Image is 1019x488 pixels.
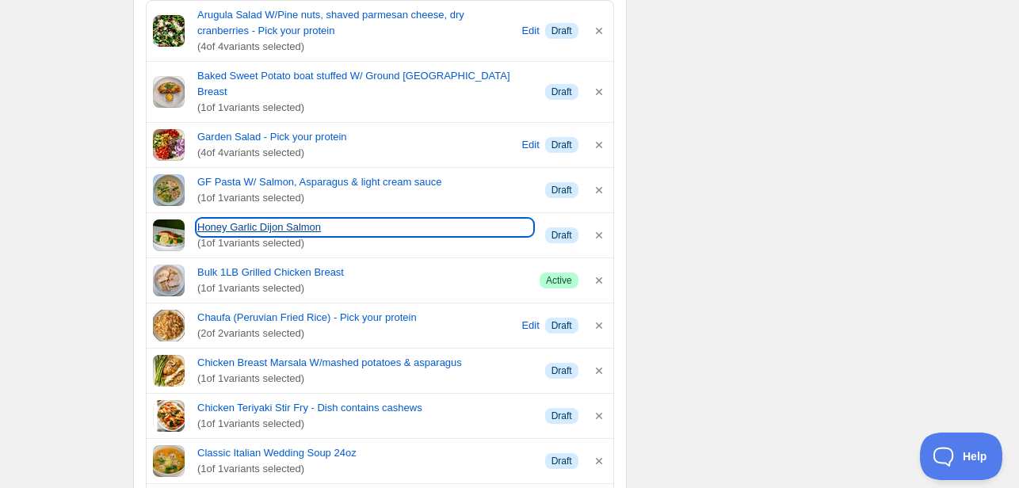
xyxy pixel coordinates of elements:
span: ( 1 of 1 variants selected) [197,371,532,387]
img: Classic Italian Wedding Soup 24oz - Fresh 'N Tasty - Naples Meal Prep [153,445,185,477]
img: Arugula Salad W/Pine nuts, feta cheese, dry cranberries & grilled chicken breast - Fresh 'N Tasty... [153,15,185,47]
img: Chaufa (Peruvian Fried Rice) - Pick your protein - Fresh 'N Tasty - Naples Meal Prep [153,310,185,341]
span: ( 1 of 1 variants selected) [197,100,532,116]
a: Arugula Salad W/Pine nuts, shaved parmesan cheese, dry cranberries - Pick your protein [197,7,517,39]
span: Draft [551,455,572,467]
span: Draft [551,229,572,242]
span: ( 2 of 2 variants selected) [197,326,517,341]
span: ( 1 of 1 variants selected) [197,235,532,251]
button: Edit [520,313,542,338]
a: Baked Sweet Potato boat stuffed W/ Ground [GEOGRAPHIC_DATA] Breast [197,68,532,100]
a: Chicken Teriyaki Stir Fry - Dish contains cashews [197,400,532,416]
a: Chaufa (Peruvian Fried Rice) - Pick your protein [197,310,517,326]
span: Draft [551,364,572,377]
span: ( 4 of 4 variants selected) [197,145,517,161]
span: Draft [551,184,572,196]
span: Draft [551,319,572,332]
span: Draft [551,410,572,422]
img: Baked Sweet Potato boat W/ Ground Turkey Breast - Fresh 'N Tasty - Naples Meal prep [153,76,185,108]
iframe: Toggle Customer Support [920,433,1003,480]
img: Honey Garlic Dijon Salmon - Fresh 'N Tasty - Naples Meal Prep [153,219,185,251]
a: Honey Garlic Dijon Salmon [197,219,532,235]
a: Bulk 1LB Grilled Chicken Breast [197,265,527,280]
span: Edit [521,23,539,39]
img: MY FAVORITE Garden Salad - Pick your protein - Fresh 'N Tasty - Naples Meal Prep [153,129,185,161]
span: Edit [521,318,539,334]
img: Bulk Grilled Chicken Breast - Fresh 'N Tasty - Naples Meal Prep [153,265,185,296]
img: Gluten Free Pasta W/ Salmon & Asparagus (light cream sauce) - Fresh 'N Tasty - Naples Meal Prep [153,174,185,206]
span: ( 4 of 4 variants selected) [197,39,517,55]
span: Draft [551,139,572,151]
button: Edit [520,18,542,44]
button: Edit [520,132,542,158]
span: Draft [551,25,572,37]
img: Chicken Breast Marsala W/mashed potatoes & asparagus - Fresh 'N Tasty - Naples Meal Prep [153,355,185,387]
span: ( 1 of 1 variants selected) [197,190,532,206]
span: Draft [551,86,572,98]
span: ( 1 of 1 variants selected) [197,416,532,432]
span: ( 1 of 1 variants selected) [197,461,532,477]
span: Active [546,274,572,287]
a: GF Pasta W/ Salmon, Asparagus & light cream sauce [197,174,532,190]
a: Classic Italian Wedding Soup 24oz [197,445,532,461]
span: ( 1 of 1 variants selected) [197,280,527,296]
a: Garden Salad - Pick your protein [197,129,517,145]
a: Chicken Breast Marsala W/mashed potatoes & asparagus [197,355,532,371]
img: Chicken Teriyaki Stir Fry - Fresh 'N Tasty - Naples Meal Prep [153,400,185,432]
span: Edit [521,137,539,153]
